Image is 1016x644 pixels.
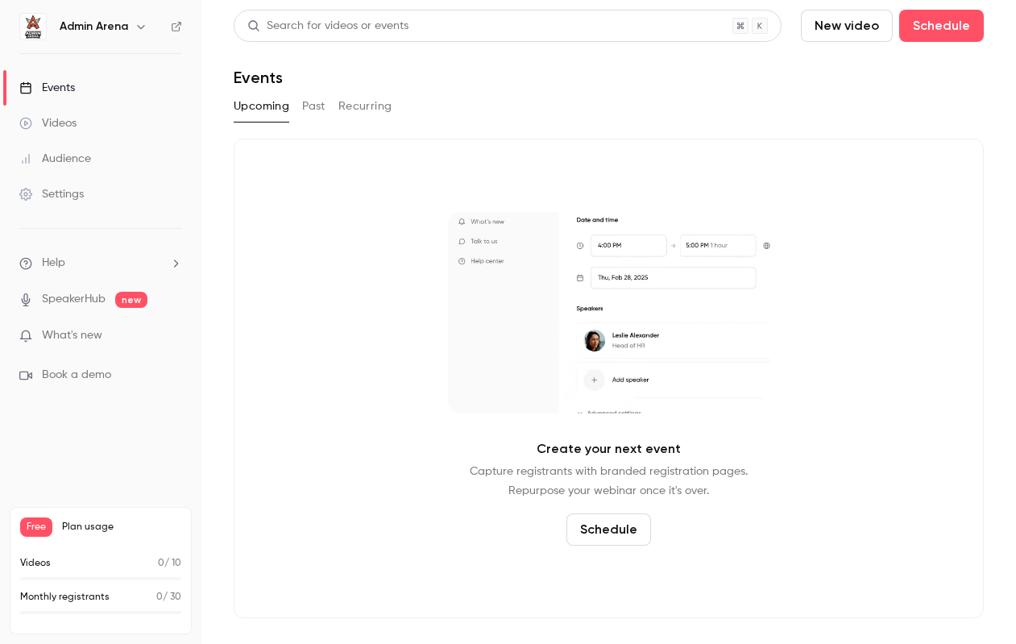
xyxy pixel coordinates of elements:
[158,559,164,568] span: 0
[338,93,392,119] button: Recurring
[20,556,51,571] p: Videos
[42,327,102,344] span: What's new
[42,291,106,308] a: SpeakerHub
[115,292,147,308] span: new
[20,517,52,537] span: Free
[234,93,289,119] button: Upcoming
[42,367,111,384] span: Book a demo
[163,329,182,343] iframe: Noticeable Trigger
[247,18,408,35] div: Search for videos or events
[20,14,46,39] img: Admin Arena
[156,590,181,605] p: / 30
[19,151,91,167] div: Audience
[470,462,748,501] p: Capture registrants with branded registration pages. Repurpose your webinar once it's over.
[60,19,128,35] h6: Admin Arena
[156,592,163,602] span: 0
[302,93,326,119] button: Past
[234,68,283,87] h1: Events
[537,439,681,459] p: Create your next event
[19,80,75,96] div: Events
[19,186,84,202] div: Settings
[19,255,182,272] li: help-dropdown-opener
[62,521,181,534] span: Plan usage
[20,590,110,605] p: Monthly registrants
[566,513,651,546] button: Schedule
[801,10,893,42] button: New video
[899,10,984,42] button: Schedule
[19,115,77,131] div: Videos
[158,556,181,571] p: / 10
[42,255,65,272] span: Help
